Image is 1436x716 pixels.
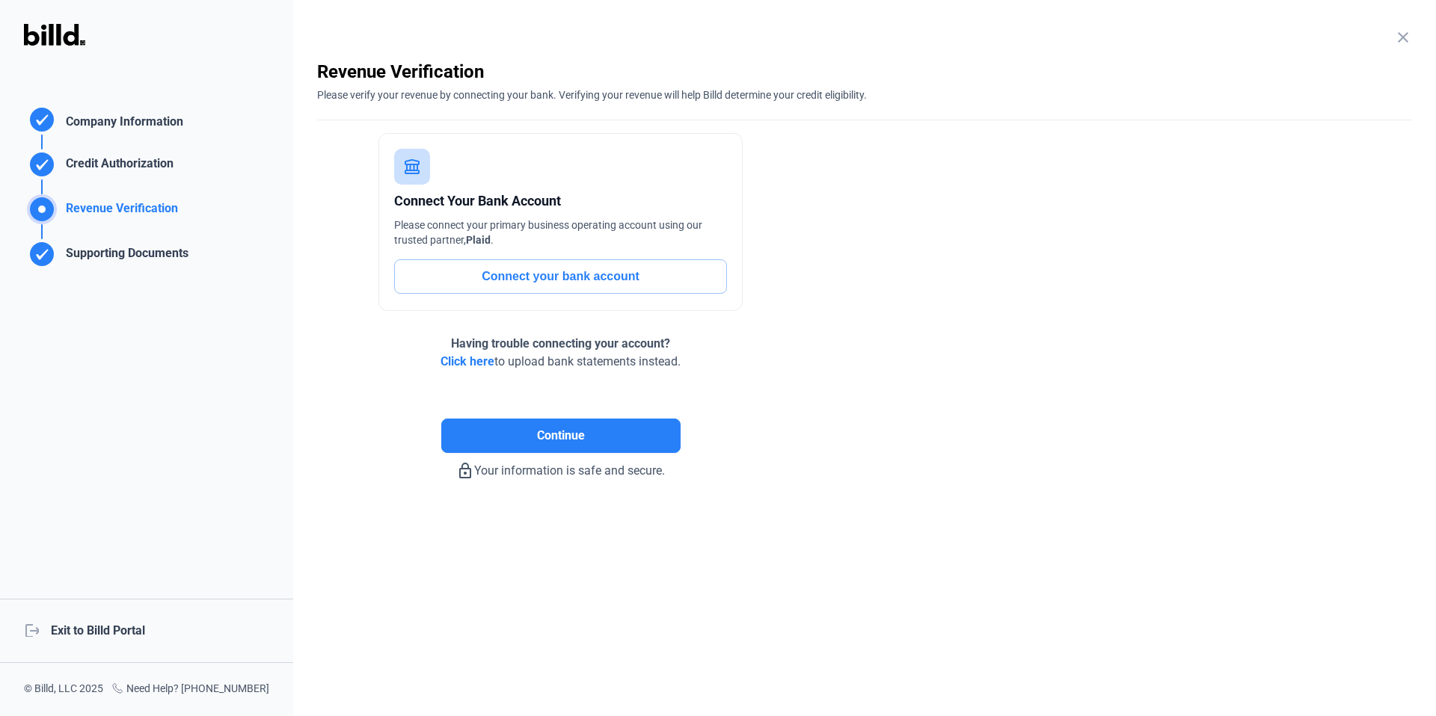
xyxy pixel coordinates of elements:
[24,622,39,637] mat-icon: logout
[317,453,804,480] div: Your information is safe and secure.
[60,155,174,179] div: Credit Authorization
[466,234,491,246] span: Plaid
[24,24,85,46] img: Billd Logo
[441,335,681,371] div: to upload bank statements instead.
[317,84,1412,102] div: Please verify your revenue by connecting your bank. Verifying your revenue will help Billd determ...
[111,681,269,698] div: Need Help? [PHONE_NUMBER]
[441,419,681,453] button: Continue
[1394,28,1412,46] mat-icon: close
[456,462,474,480] mat-icon: lock_outline
[60,244,188,269] div: Supporting Documents
[60,113,183,135] div: Company Information
[441,354,494,368] span: Click here
[394,191,727,212] div: Connect Your Bank Account
[394,217,727,247] div: Please connect your primary business operating account using our trusted partner, .
[537,427,585,445] span: Continue
[317,60,1412,84] div: Revenue Verification
[394,259,727,294] button: Connect your bank account
[24,681,103,698] div: © Billd, LLC 2025
[451,336,670,351] span: Having trouble connecting your account?
[60,200,178,224] div: Revenue Verification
